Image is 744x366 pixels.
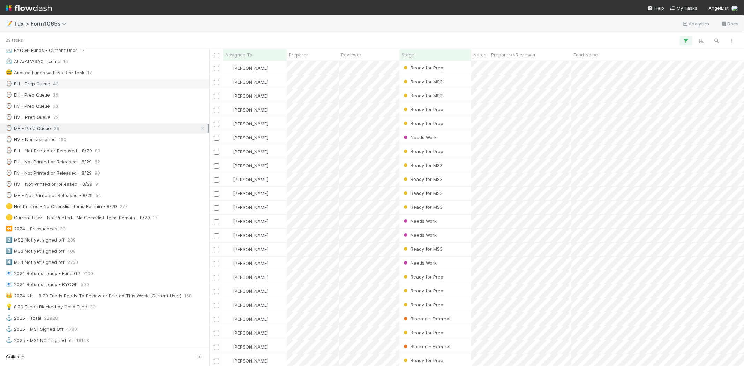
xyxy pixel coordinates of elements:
span: ⚓ [6,315,13,321]
span: 22928 [44,314,58,322]
div: Not Printed - No Checklist Items Remain - 8/29 [6,202,117,211]
div: Needs Work [402,218,437,224]
span: Ready for Prep [402,358,443,363]
div: [PERSON_NAME] [226,218,268,225]
span: Ready for MS3 [402,176,443,182]
div: 2025 - MS1 Signed Off [6,325,63,334]
input: Toggle Row Selected [214,317,219,322]
span: [PERSON_NAME] [233,107,268,113]
input: Toggle Row Selected [214,289,219,294]
img: avatar_66854b90-094e-431f-b713-6ac88429a2b8.png [226,344,232,350]
div: Ready for MS3 [402,78,443,85]
span: 4780 [66,325,77,334]
span: 277 [120,202,127,211]
div: Ready for Prep [402,148,443,155]
span: 82 [95,158,100,166]
input: Toggle Row Selected [214,94,219,99]
div: 2024 Returns ready - Fund GP [6,269,80,278]
img: avatar_66854b90-094e-431f-b713-6ac88429a2b8.png [226,260,232,266]
span: Blocked - External [402,344,450,349]
span: Ready for MS3 [402,79,443,84]
span: My Tasks [670,5,697,11]
div: MS3 Not yet signed off [6,247,65,256]
div: EH - Not Printed or Released - 8/29 [6,158,92,166]
div: Ready for Prep [402,64,443,71]
span: Ready for MS3 [402,93,443,98]
span: Needs Work [402,218,437,224]
img: avatar_66854b90-094e-431f-b713-6ac88429a2b8.png [226,163,232,168]
input: Toggle Row Selected [214,233,219,238]
span: ⌚ [6,92,13,98]
span: Needs Work [402,135,437,140]
div: Ready for Prep [402,357,443,364]
div: [PERSON_NAME] [226,64,268,71]
div: Ready for MS3 [402,92,443,99]
span: [PERSON_NAME] [233,65,268,71]
span: [PERSON_NAME] [233,205,268,210]
span: AngelList [708,5,729,11]
div: Ready for MS3 [402,245,443,252]
span: 160 [59,135,66,144]
img: avatar_66854b90-094e-431f-b713-6ac88429a2b8.png [226,246,232,252]
span: ⌚ [6,159,13,165]
span: [PERSON_NAME] [233,191,268,196]
span: Tax > Form1065s [14,20,70,27]
span: Reviewer [341,51,361,58]
span: 168 [184,291,192,300]
span: 90 [95,169,100,177]
input: Toggle Row Selected [214,303,219,308]
span: ⌚ [6,147,13,153]
div: BH - Prep Queue [6,79,50,88]
span: 488 [67,247,76,256]
div: 2024 Returns ready - BYOGP [6,280,78,289]
input: Toggle Row Selected [214,219,219,224]
input: Toggle Row Selected [214,80,219,85]
div: [PERSON_NAME] [226,162,268,169]
span: 3️⃣ [6,248,13,254]
div: 2024 K1s - 8.29 Funds Ready To Review or Printed This Week (Current User) [6,291,181,300]
img: avatar_66854b90-094e-431f-b713-6ac88429a2b8.png [226,107,232,113]
input: Toggle Row Selected [214,359,219,364]
div: [PERSON_NAME] [226,148,268,155]
span: 17 [87,68,92,77]
span: [PERSON_NAME] [233,344,268,350]
span: 29 [54,124,59,133]
div: [PERSON_NAME] [226,134,268,141]
div: MS4 Not yet signed off [6,258,65,267]
img: avatar_66854b90-094e-431f-b713-6ac88429a2b8.png [226,302,232,308]
span: 4️⃣ [6,259,13,265]
span: [PERSON_NAME] [233,163,268,168]
span: 18148 [76,336,89,345]
span: ⏪ [6,226,13,231]
span: [PERSON_NAME] [233,288,268,294]
span: [PERSON_NAME] [233,316,268,322]
div: HV - Prep Queue [6,113,51,122]
span: [PERSON_NAME] [233,330,268,336]
span: [PERSON_NAME] [233,302,268,308]
span: ⌚ [6,170,13,176]
span: 36 [53,91,58,99]
span: 🟡 [6,203,13,209]
span: [PERSON_NAME] [233,149,268,154]
img: avatar_66854b90-094e-431f-b713-6ac88429a2b8.png [226,316,232,322]
div: 2024 - Reissuances [6,224,57,233]
div: [PERSON_NAME] [226,92,268,99]
span: Ready for Prep [402,302,443,307]
span: ⚓ [6,326,13,332]
span: Ready for Prep [402,274,443,280]
div: [PERSON_NAME] [226,274,268,281]
div: Ready for Prep [402,301,443,308]
div: 2025 - MS1 NOT signed off [6,336,74,345]
div: FN - Not Printed or Released - 8/29 [6,169,92,177]
span: ⌚ [6,125,13,131]
div: HV - Non-assigned [6,135,56,144]
div: HV - Not Printed or Released - 8/29 [6,180,92,189]
small: 29 tasks [6,37,23,44]
img: avatar_66854b90-094e-431f-b713-6ac88429a2b8.png [226,288,232,294]
span: ⌚ [6,136,13,142]
div: Ready for MS3 [402,176,443,183]
span: [PERSON_NAME] [233,177,268,182]
span: Needs Work [402,260,437,266]
span: Ready for Prep [402,288,443,293]
span: [PERSON_NAME] [233,219,268,224]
